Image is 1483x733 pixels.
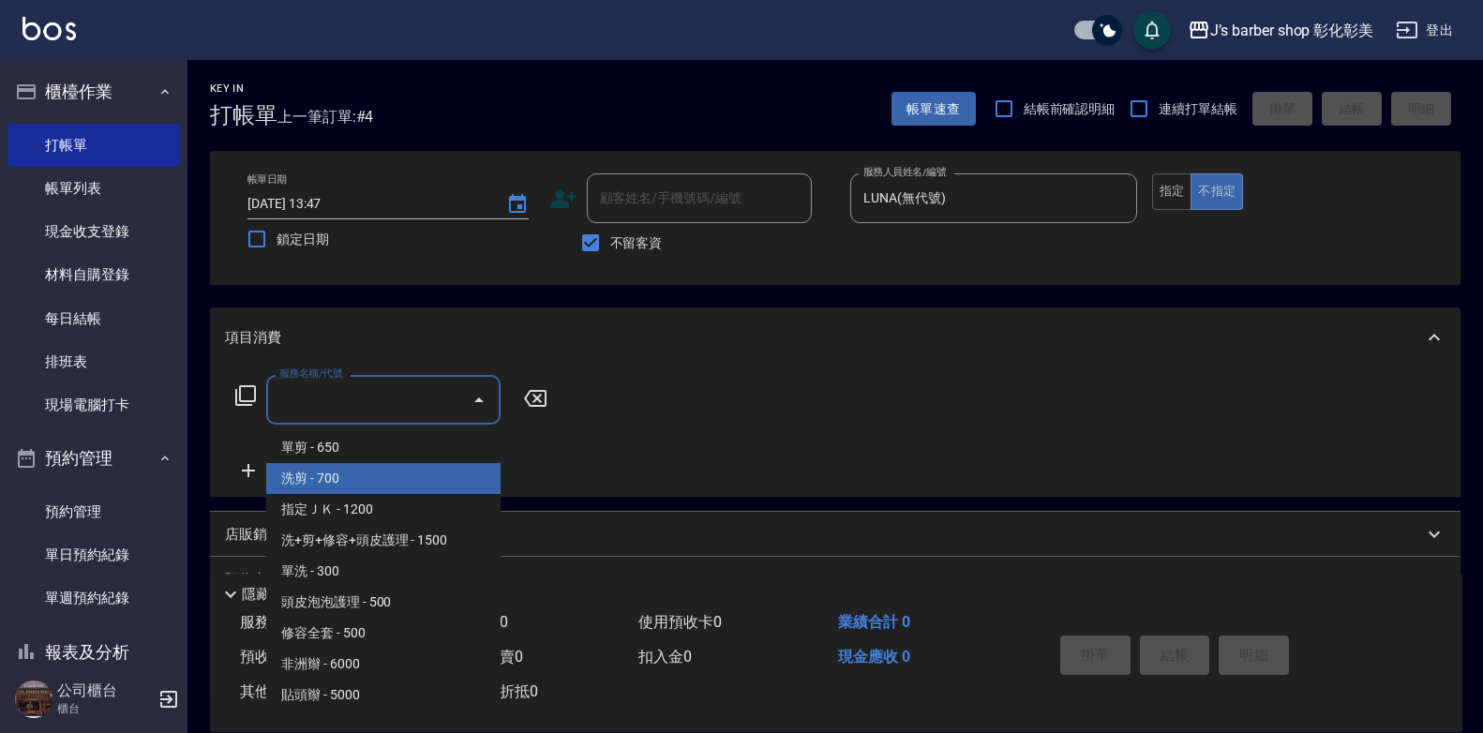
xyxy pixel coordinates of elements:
a: 預約管理 [7,490,180,533]
span: 指定ＪＫ - 1200 [266,494,501,525]
span: 貼頭辮 - 5000 [266,680,501,711]
label: 服務名稱/代號 [279,366,342,381]
button: save [1133,11,1171,49]
h5: 公司櫃台 [57,681,153,700]
span: 服務消費 0 [240,613,308,631]
p: 預收卡販賣 [225,570,295,590]
div: 項目消費 [210,307,1461,367]
img: Person [15,681,52,718]
a: 材料自購登錄 [7,253,180,296]
p: 店販銷售 [225,525,281,545]
button: Choose date, selected date is 2025-09-15 [495,182,540,227]
span: 其他付款方式 0 [240,682,338,700]
a: 現場電腦打卡 [7,383,180,426]
p: 項目消費 [225,328,281,348]
span: 結帳前確認明細 [1024,99,1116,119]
span: 連續打單結帳 [1159,99,1237,119]
span: 非洲辮 - 6000 [266,649,501,680]
label: 服務人員姓名/編號 [863,165,946,179]
div: J’s barber shop 彰化彰美 [1210,19,1373,42]
a: 現金收支登錄 [7,210,180,253]
p: 櫃台 [57,700,153,717]
span: 洗剪 - 700 [266,463,501,494]
button: 帳單速查 [891,92,976,127]
h2: Key In [210,82,277,95]
button: 報表及分析 [7,628,180,677]
span: 洗+剪+修容+頭皮護理 - 1500 [266,525,501,556]
button: 指定 [1152,173,1192,210]
button: J’s barber shop 彰化彰美 [1180,11,1381,50]
span: 修容全套 - 500 [266,618,501,649]
h3: 打帳單 [210,102,277,128]
p: 隱藏業績明細 [242,585,326,605]
div: 預收卡販賣 [210,557,1461,602]
input: YYYY/MM/DD hh:mm [247,188,487,219]
button: Close [464,385,494,415]
span: 使用預收卡 0 [638,613,722,631]
a: 打帳單 [7,124,180,167]
span: 現金應收 0 [838,648,910,666]
span: 預收卡販賣 0 [240,648,323,666]
span: 扣入金 0 [638,648,692,666]
div: 店販銷售 [210,512,1461,557]
a: 單日預約紀錄 [7,533,180,576]
span: 單剪 - 650 [266,432,501,463]
button: 櫃檯作業 [7,67,180,116]
button: 預約管理 [7,434,180,483]
button: 登出 [1388,13,1461,48]
span: 鎖定日期 [277,230,329,249]
a: 排班表 [7,340,180,383]
a: 每日結帳 [7,297,180,340]
a: 帳單列表 [7,167,180,210]
img: Logo [22,17,76,40]
button: 不指定 [1191,173,1243,210]
span: 業績合計 0 [838,613,910,631]
span: 不留客資 [610,233,663,253]
span: 上一筆訂單:#4 [277,105,374,128]
span: 單洗 - 300 [266,556,501,587]
label: 帳單日期 [247,172,287,187]
a: 單週預約紀錄 [7,576,180,620]
span: 頭皮泡泡護理 - 500 [266,587,501,618]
